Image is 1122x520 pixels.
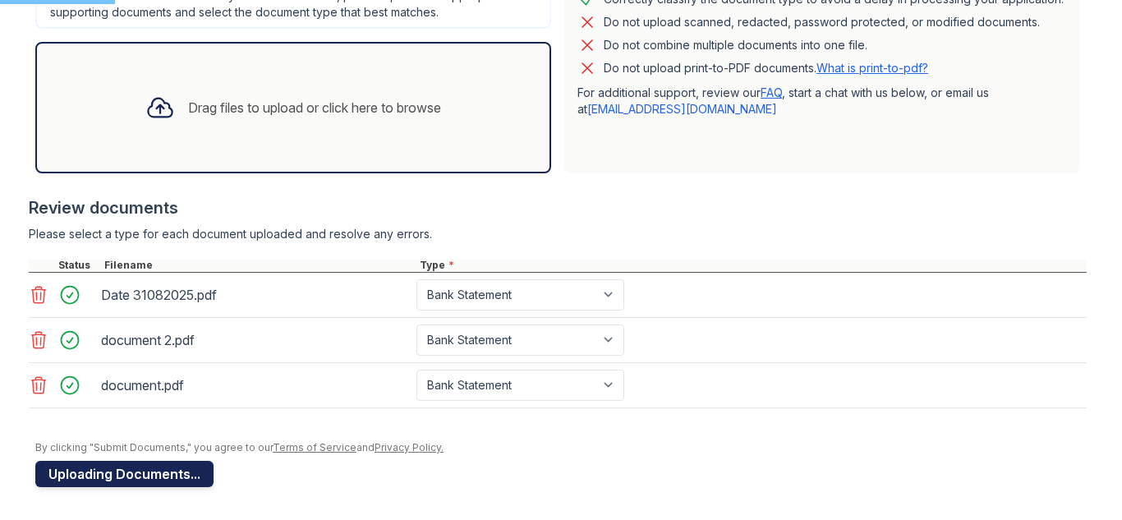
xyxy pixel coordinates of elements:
div: Status [55,259,101,272]
a: [EMAIL_ADDRESS][DOMAIN_NAME] [587,102,777,116]
div: By clicking "Submit Documents," you agree to our and [35,441,1087,454]
button: Uploading Documents... [35,461,214,487]
div: document.pdf [101,372,410,398]
div: Please select a type for each document uploaded and resolve any errors. [29,226,1087,242]
a: Privacy Policy. [375,441,444,453]
p: Do not upload print-to-PDF documents. [604,60,928,76]
a: Terms of Service [273,441,356,453]
div: document 2.pdf [101,327,410,353]
div: Review documents [29,196,1087,219]
div: Do not upload scanned, redacted, password protected, or modified documents. [604,12,1040,32]
div: Date 31082025.pdf [101,282,410,308]
div: Filename [101,259,416,272]
div: Do not combine multiple documents into one file. [604,35,867,55]
div: Drag files to upload or click here to browse [188,98,441,117]
a: What is print-to-pdf? [816,61,928,75]
p: For additional support, review our , start a chat with us below, or email us at [577,85,1067,117]
div: Type [416,259,1087,272]
a: FAQ [761,85,782,99]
